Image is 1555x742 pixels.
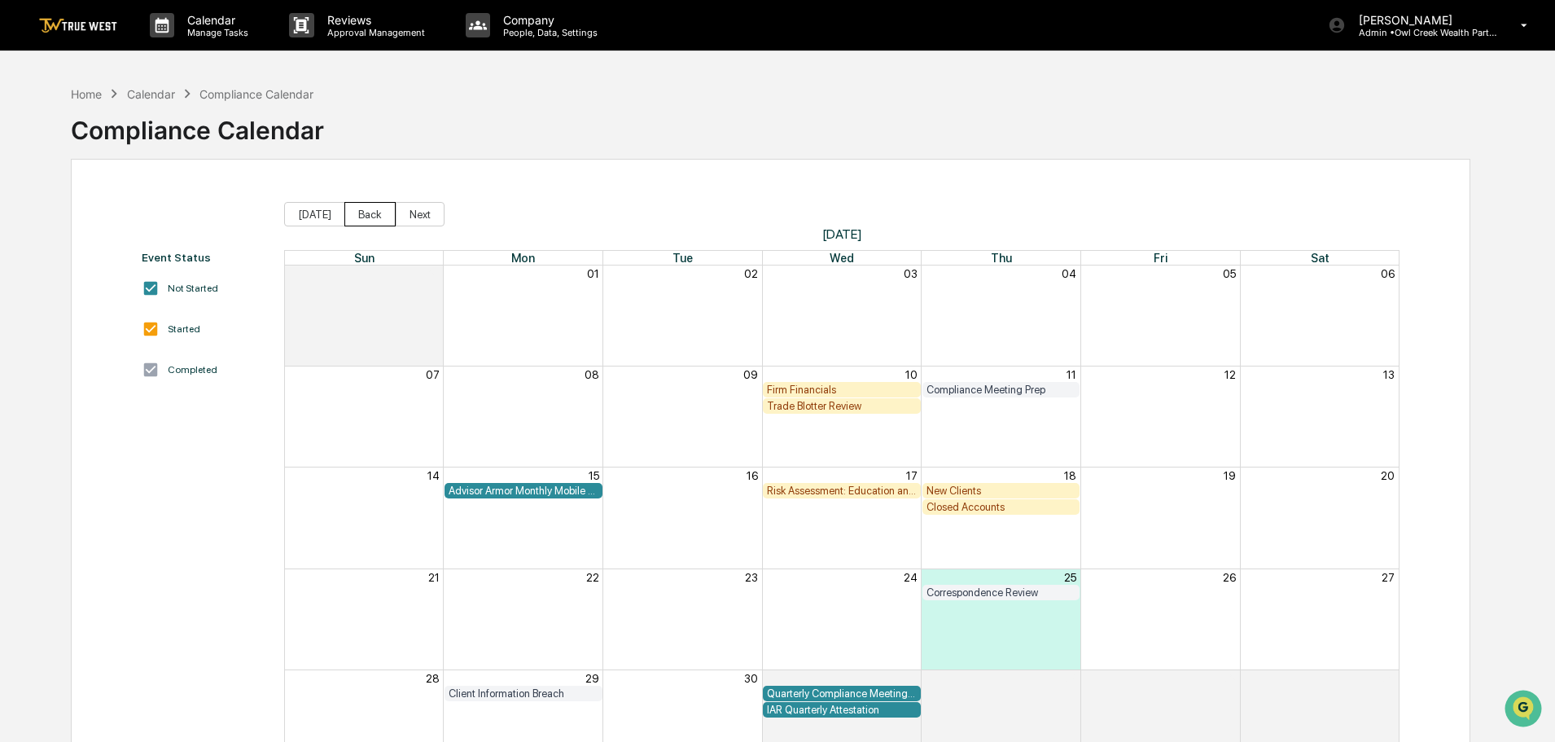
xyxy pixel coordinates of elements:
button: 08 [585,368,599,381]
span: Sun [354,251,375,265]
span: [PERSON_NAME] [50,266,132,279]
button: 14 [427,469,440,482]
button: 30 [744,672,758,685]
div: Calendar [127,87,175,101]
p: Admin • Owl Creek Wealth Partners [1346,27,1497,38]
button: 20 [1381,469,1395,482]
button: 31 [428,267,440,280]
button: 13 [1383,368,1395,381]
div: Not Started [168,283,218,294]
p: Company [490,13,606,27]
div: Started [168,323,200,335]
span: [DATE] [144,222,177,235]
button: Start new chat [277,130,296,149]
div: Quarterly Compliance Meeting with Executive Team [767,687,917,700]
div: Risk Assessment: Education and Training [767,485,917,497]
div: IAR Quarterly Attestation [767,704,917,716]
span: Thu [991,251,1012,265]
button: 05 [1223,267,1236,280]
p: [PERSON_NAME] [1346,13,1497,27]
img: Tammy Steffen [16,206,42,232]
button: 02 [744,267,758,280]
span: [DATE] [284,226,1400,242]
span: Tue [672,251,693,265]
span: [DATE] [144,266,177,279]
div: Closed Accounts [926,501,1076,513]
span: Fri [1154,251,1167,265]
button: 01 [905,672,918,685]
button: 23 [745,571,758,584]
span: • [135,222,141,235]
img: logo [39,18,117,33]
div: Advisor Armor Monthly Mobile Applet Scan [449,485,598,497]
img: 1746055101610-c473b297-6a78-478c-a979-82029cc54cd1 [16,125,46,154]
button: 19 [1224,469,1236,482]
div: 🖐️ [16,335,29,348]
button: Next [396,202,445,226]
button: 22 [586,571,599,584]
iframe: Open customer support [1503,688,1547,732]
p: How can we help? [16,34,296,60]
button: [DATE] [284,202,345,226]
span: Preclearance [33,333,105,349]
div: New Clients [926,485,1076,497]
img: Tammy Steffen [16,250,42,276]
div: Compliance Calendar [71,103,324,145]
span: • [135,266,141,279]
p: Approval Management [314,27,433,38]
div: Start new chat [73,125,267,141]
div: Correspondence Review [926,586,1076,599]
button: See all [252,178,296,197]
span: Wed [830,251,854,265]
button: 27 [1382,571,1395,584]
p: Manage Tasks [174,27,256,38]
div: Firm Financials [767,384,917,396]
div: Home [71,87,102,101]
span: Attestations [134,333,202,349]
a: 🖐️Preclearance [10,327,112,356]
button: 06 [1381,267,1395,280]
button: 17 [906,469,918,482]
button: 04 [1380,672,1395,685]
span: Mon [511,251,535,265]
button: 02 [1062,672,1076,685]
span: [PERSON_NAME] [50,222,132,235]
button: 16 [747,469,758,482]
button: 12 [1224,368,1236,381]
div: Event Status [142,251,268,264]
button: 10 [905,368,918,381]
button: 04 [1062,267,1076,280]
button: 07 [426,368,440,381]
button: 03 [1222,672,1236,685]
button: 26 [1223,571,1236,584]
button: 03 [904,267,918,280]
a: 🗄️Attestations [112,327,208,356]
button: 25 [1064,571,1076,584]
button: 29 [585,672,599,685]
p: Calendar [174,13,256,27]
span: Pylon [162,404,197,416]
div: 🔎 [16,366,29,379]
p: Reviews [314,13,433,27]
button: 18 [1064,469,1076,482]
button: 24 [904,571,918,584]
div: We're available if you need us! [73,141,224,154]
div: 🗄️ [118,335,131,348]
a: Powered byPylon [115,403,197,416]
span: Sat [1311,251,1329,265]
button: 21 [428,571,440,584]
button: 09 [743,368,758,381]
div: Compliance Calendar [199,87,313,101]
div: Trade Blotter Review [767,400,917,412]
p: People, Data, Settings [490,27,606,38]
img: 8933085812038_c878075ebb4cc5468115_72.jpg [34,125,64,154]
div: Client Information Breach [449,687,598,700]
div: Compliance Meeting Prep [926,384,1076,396]
button: 01 [587,267,599,280]
button: 15 [589,469,599,482]
a: 🔎Data Lookup [10,358,109,387]
div: Completed [168,364,217,375]
span: Data Lookup [33,364,103,380]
